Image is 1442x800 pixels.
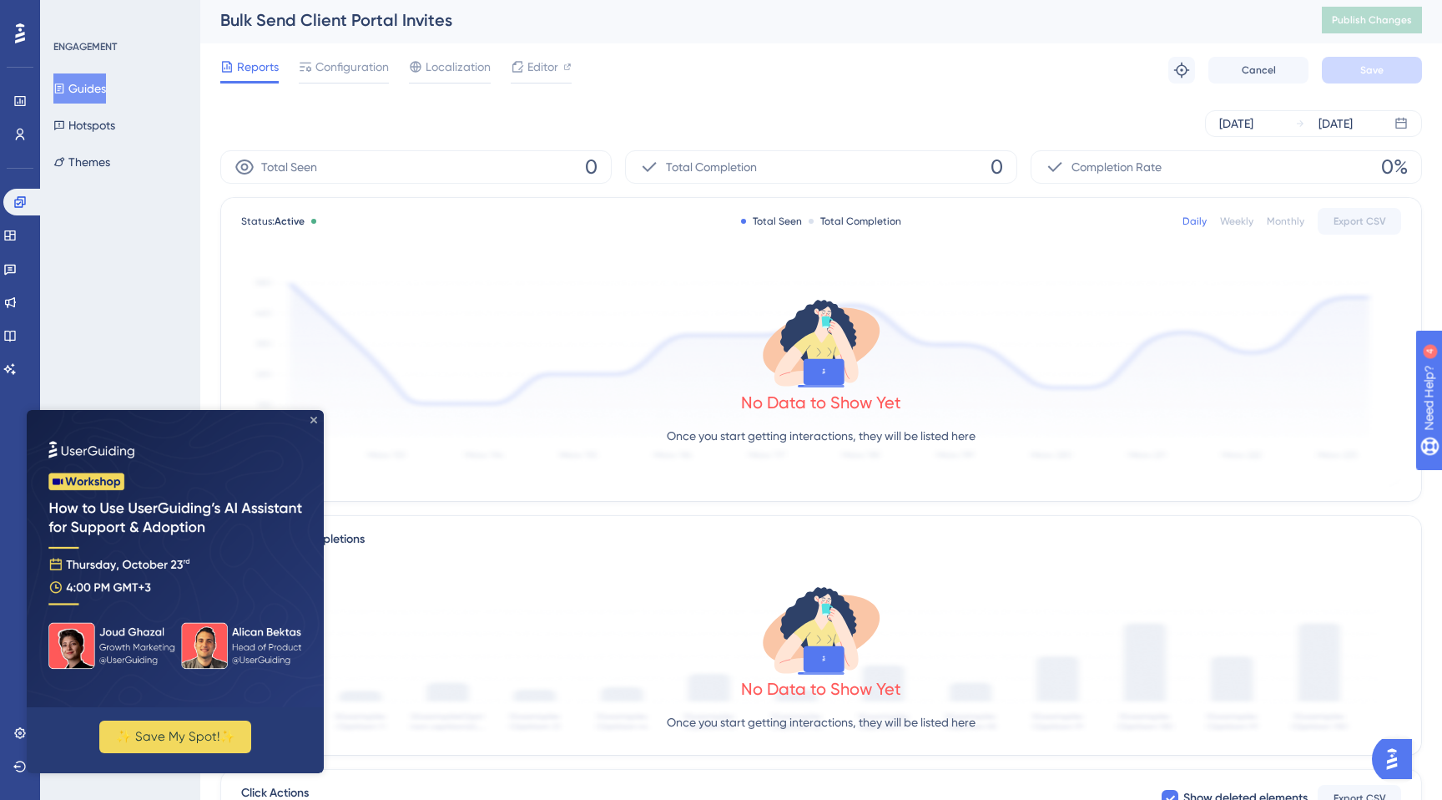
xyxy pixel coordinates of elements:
[220,8,1280,32] div: Bulk Send Client Portal Invites
[585,154,597,180] span: 0
[741,677,901,701] div: No Data to Show Yet
[991,154,1003,180] span: 0
[1332,13,1412,27] span: Publish Changes
[1219,114,1253,134] div: [DATE]
[1267,215,1304,228] div: Monthly
[1372,734,1422,784] iframe: UserGuiding AI Assistant Launcher
[1242,63,1276,77] span: Cancel
[53,110,115,140] button: Hotspots
[1322,57,1422,84] button: Save
[53,147,110,177] button: Themes
[261,157,317,177] span: Total Seen
[116,8,121,22] div: 4
[527,57,558,77] span: Editor
[426,57,491,77] span: Localization
[667,712,976,732] p: Once you start getting interactions, they will be listed here
[667,426,976,446] p: Once you start getting interactions, they will be listed here
[241,215,305,228] span: Status:
[1182,215,1207,228] div: Daily
[53,40,117,53] div: ENGAGEMENT
[315,57,389,77] span: Configuration
[1322,7,1422,33] button: Publish Changes
[1381,154,1408,180] span: 0%
[1360,63,1384,77] span: Save
[1318,114,1353,134] div: [DATE]
[809,215,901,228] div: Total Completion
[284,7,290,13] div: Close Preview
[1208,57,1308,84] button: Cancel
[237,57,279,77] span: Reports
[275,215,305,227] span: Active
[1334,215,1386,228] span: Export CSV
[1318,208,1401,235] button: Export CSV
[73,311,224,343] button: ✨ Save My Spot!✨
[1220,215,1253,228] div: Weekly
[741,215,802,228] div: Total Seen
[741,391,901,414] div: No Data to Show Yet
[39,4,104,24] span: Need Help?
[1071,157,1162,177] span: Completion Rate
[53,73,106,104] button: Guides
[666,157,757,177] span: Total Completion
